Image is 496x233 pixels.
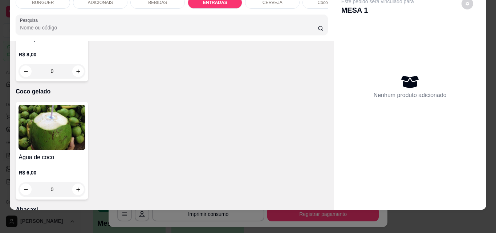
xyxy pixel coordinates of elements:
label: Pesquisa [20,17,40,23]
p: Nenhum produto adicionado [374,91,447,100]
p: R$ 6,00 [19,169,85,176]
p: Coco gelado [16,87,328,96]
input: Pesquisa [20,24,318,31]
button: increase-product-quantity [72,184,84,195]
p: Abacaxi [16,205,328,214]
p: R$ 8,00 [19,51,85,58]
button: increase-product-quantity [72,65,84,77]
button: decrease-product-quantity [20,184,32,195]
h4: Água de coco [19,153,85,162]
p: MESA 1 [341,5,414,15]
img: product-image [19,105,85,150]
button: decrease-product-quantity [20,65,32,77]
